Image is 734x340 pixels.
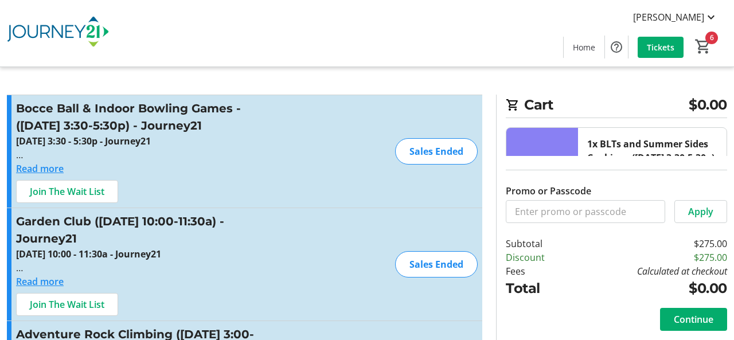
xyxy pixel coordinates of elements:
[693,36,713,57] button: Cart
[638,37,684,58] a: Tickets
[395,251,478,278] div: Sales Ended
[395,138,478,165] div: Sales Ended
[506,237,573,251] td: Subtotal
[16,213,267,247] h3: Garden Club ([DATE] 10:00-11:30a) - Journey21
[573,251,727,264] td: $275.00
[30,185,104,198] span: Join The Wait List
[689,95,727,115] span: $0.00
[506,278,573,299] td: Total
[506,184,591,198] label: Promo or Passcode
[16,100,267,134] h3: Bocce Ball & Indoor Bowling Games - ([DATE] 3:30-5:30p) - Journey21
[647,41,674,53] span: Tickets
[573,237,727,251] td: $275.00
[506,200,665,223] input: Enter promo or passcode
[16,180,118,203] button: Join The Wait List
[573,41,595,53] span: Home
[605,36,628,58] button: Help
[506,95,727,118] h2: Cart
[674,312,713,326] span: Continue
[674,200,727,223] button: Apply
[688,205,713,218] span: Apply
[573,278,727,299] td: $0.00
[660,308,727,331] button: Continue
[16,275,64,288] button: Read more
[573,264,727,278] td: Calculated at checkout
[506,264,573,278] td: Fees
[506,251,573,264] td: Discount
[30,298,104,311] span: Join The Wait List
[16,293,118,316] button: Join The Wait List
[16,248,161,260] strong: [DATE] 10:00 - 11:30a - Journey21
[16,135,151,147] strong: [DATE] 3:30 - 5:30p - Journey21
[587,137,717,178] div: 1x BLTs and Summer Sides Cooking - ([DATE] 3:30-5:30p) - Journey21
[564,37,604,58] a: Home
[7,5,109,62] img: Journey21's Logo
[16,162,64,175] button: Read more
[633,10,704,24] span: [PERSON_NAME]
[624,8,727,26] button: [PERSON_NAME]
